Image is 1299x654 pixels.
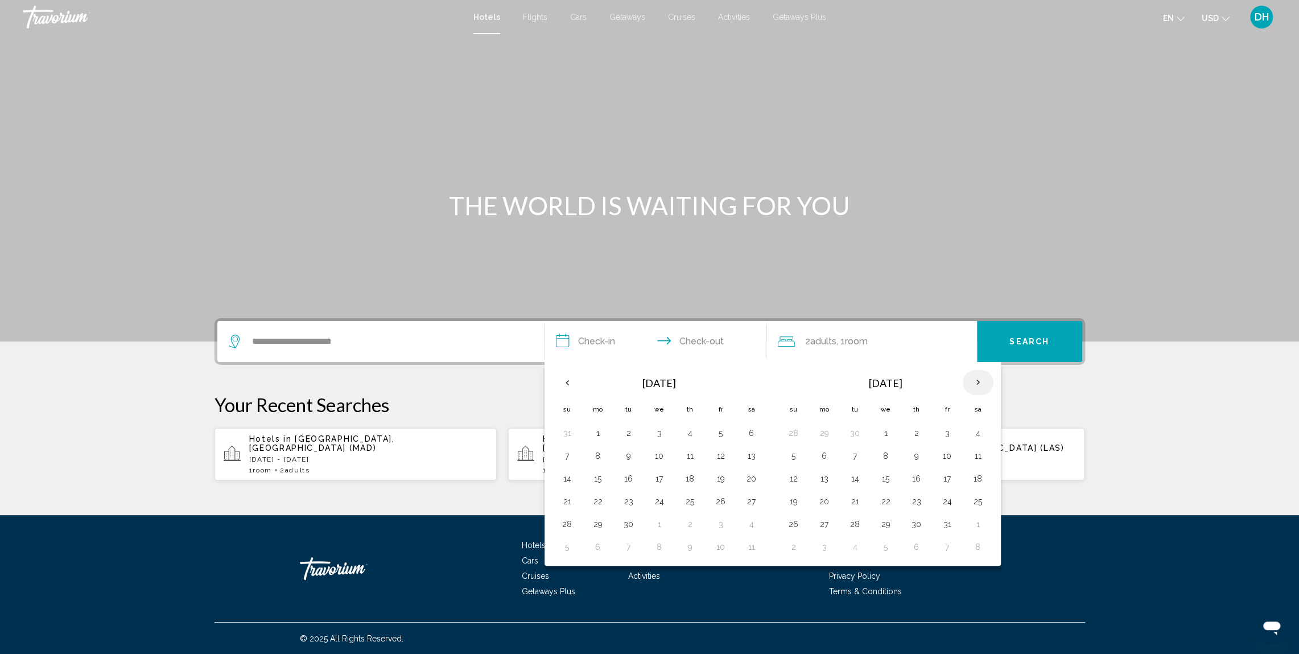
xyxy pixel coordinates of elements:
button: Day 17 [650,471,669,487]
span: DH [1255,11,1269,23]
span: Getaways Plus [773,13,826,22]
button: Day 8 [969,539,987,555]
button: Day 21 [558,493,576,509]
button: Hotels in [GEOGRAPHIC_DATA], [GEOGRAPHIC_DATA] (MAD)[DATE] - [DATE]1Room2Adults [508,427,791,481]
a: Privacy Policy [829,571,880,581]
button: Day 8 [589,448,607,464]
button: Day 28 [558,516,576,532]
button: Day 6 [815,448,834,464]
button: Day 15 [589,471,607,487]
button: Day 27 [815,516,834,532]
button: Day 14 [558,471,576,487]
button: Travelers: 2 adults, 0 children [766,321,977,362]
button: Day 9 [908,448,926,464]
button: Day 16 [908,471,926,487]
button: Day 5 [558,539,576,555]
span: © 2025 All Rights Reserved. [300,634,403,643]
button: Day 3 [815,539,834,555]
button: Day 9 [681,539,699,555]
button: Day 1 [650,516,669,532]
button: Day 15 [877,471,895,487]
button: Day 1 [877,425,895,441]
a: Terms & Conditions [829,587,902,596]
p: Your Recent Searches [215,393,1085,416]
button: Day 30 [846,425,864,441]
button: Day 31 [938,516,956,532]
button: Day 22 [589,493,607,509]
a: Travorium [300,552,414,586]
button: Day 5 [712,425,730,441]
button: Day 7 [620,539,638,555]
a: Cars [522,556,538,565]
span: Search [1009,338,1049,347]
p: [DATE] - [DATE] [543,455,782,463]
button: Day 28 [846,516,864,532]
button: Day 9 [620,448,638,464]
th: [DATE] [583,369,736,397]
button: Day 2 [908,425,926,441]
button: Day 28 [785,425,803,441]
span: Activities [718,13,750,22]
button: Day 2 [785,539,803,555]
span: Hotels in [249,434,292,443]
button: Day 12 [712,448,730,464]
button: Day 5 [785,448,803,464]
button: Day 10 [650,448,669,464]
button: Day 17 [938,471,956,487]
a: Travorium [23,6,462,28]
button: Day 3 [712,516,730,532]
button: Hotels in [GEOGRAPHIC_DATA], [GEOGRAPHIC_DATA] (MAD)[DATE] - [DATE]1Room2Adults [215,427,497,481]
button: Day 14 [846,471,864,487]
button: Day 4 [681,425,699,441]
span: [GEOGRAPHIC_DATA], [GEOGRAPHIC_DATA] (MAD) [543,434,688,453]
button: Previous month [552,369,583,396]
button: Day 6 [743,425,761,441]
button: Day 4 [846,539,864,555]
button: Day 30 [620,516,638,532]
button: Day 2 [620,425,638,441]
a: Cars [570,13,587,22]
span: Cruises [668,13,695,22]
button: Day 8 [650,539,669,555]
iframe: Button to launch messaging window [1253,608,1290,645]
button: Day 19 [785,493,803,509]
button: Day 6 [908,539,926,555]
button: Day 20 [743,471,761,487]
h1: THE WORLD IS WAITING FOR YOU [436,191,863,220]
a: Getaways [609,13,645,22]
button: User Menu [1247,5,1276,29]
span: 2 [805,334,836,349]
span: , 1 [836,334,868,349]
button: Day 21 [846,493,864,509]
button: Day 2 [681,516,699,532]
button: Day 29 [815,425,834,441]
span: 2 [280,466,310,474]
a: Getaways Plus [522,587,575,596]
button: Day 6 [589,539,607,555]
button: Change language [1163,10,1185,26]
span: Room [253,466,272,474]
a: Activities [628,571,660,581]
button: Day 11 [681,448,699,464]
button: Day 18 [681,471,699,487]
button: Day 25 [969,493,987,509]
button: Day 16 [620,471,638,487]
button: Day 11 [969,448,987,464]
button: Day 20 [815,493,834,509]
button: Search [977,321,1082,362]
span: Cruises [522,571,549,581]
a: Hotels [522,541,546,550]
button: Day 1 [589,425,607,441]
span: Adults [810,336,836,347]
button: Day 29 [877,516,895,532]
th: [DATE] [809,369,963,397]
button: Day 4 [743,516,761,532]
button: Day 11 [743,539,761,555]
span: USD [1202,14,1219,23]
p: [DATE] - [DATE] [249,455,488,463]
a: Hotels [473,13,500,22]
span: 1 [249,466,272,474]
